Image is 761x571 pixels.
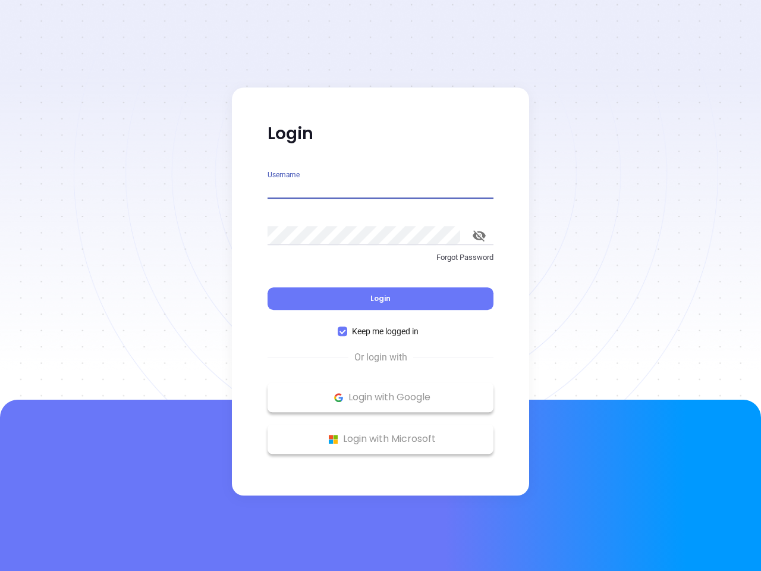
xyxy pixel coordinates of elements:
[268,424,493,454] button: Microsoft Logo Login with Microsoft
[348,350,413,365] span: Or login with
[465,221,493,250] button: toggle password visibility
[268,171,300,178] label: Username
[268,382,493,412] button: Google Logo Login with Google
[331,390,346,405] img: Google Logo
[268,287,493,310] button: Login
[347,325,423,338] span: Keep me logged in
[370,293,391,303] span: Login
[268,123,493,145] p: Login
[268,252,493,263] p: Forgot Password
[268,252,493,273] a: Forgot Password
[326,432,341,447] img: Microsoft Logo
[273,388,488,406] p: Login with Google
[273,430,488,448] p: Login with Microsoft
